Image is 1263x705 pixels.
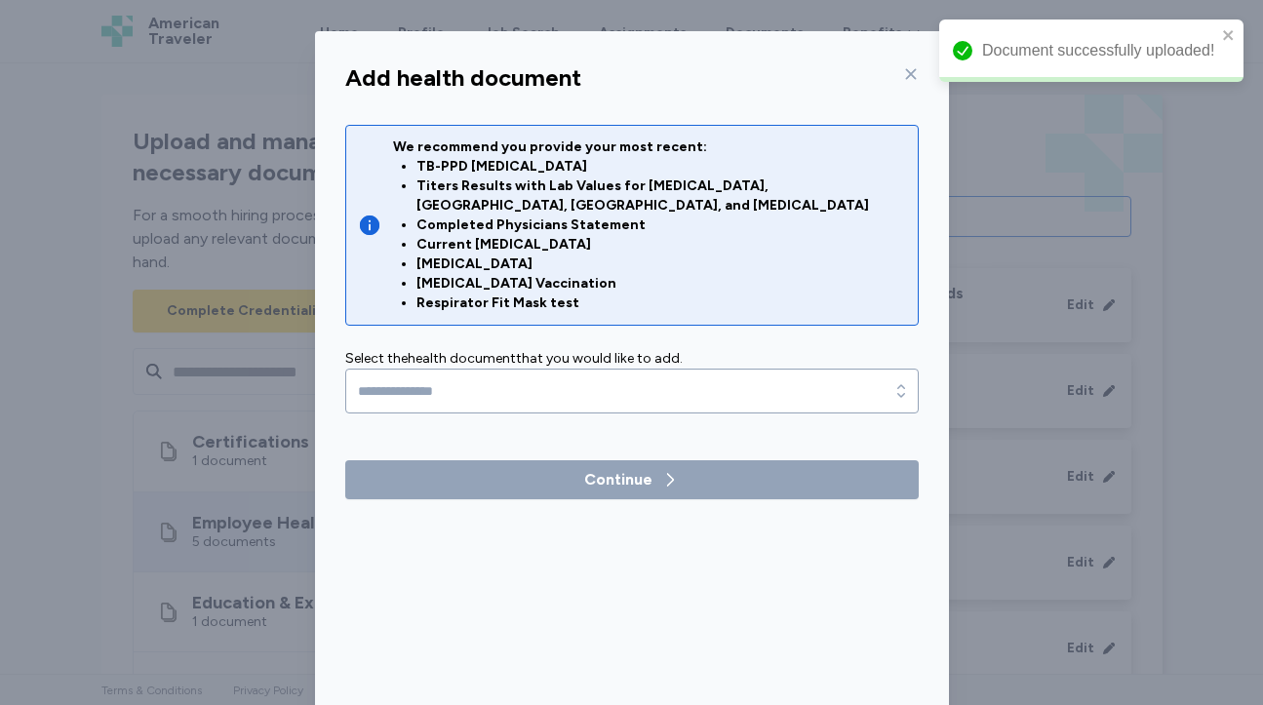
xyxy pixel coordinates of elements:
[345,460,919,499] button: Continue
[416,255,906,274] li: [MEDICAL_DATA]
[416,215,906,235] li: Completed Physicians Statement
[345,62,581,94] div: Add health document
[416,274,906,294] li: [MEDICAL_DATA] Vaccination
[416,176,906,215] li: Titers Results with Lab Values for [MEDICAL_DATA], [GEOGRAPHIC_DATA], [GEOGRAPHIC_DATA], and [MED...
[416,235,906,255] li: Current [MEDICAL_DATA]
[982,39,1216,62] div: Document successfully uploaded!
[345,349,919,369] div: Select the health document that you would like to add.
[584,468,652,491] div: Continue
[416,157,906,176] li: TB-PPD [MEDICAL_DATA]
[416,294,906,313] li: Respirator Fit Mask test
[1222,27,1236,43] button: close
[393,137,906,313] div: We recommend you provide your most recent:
